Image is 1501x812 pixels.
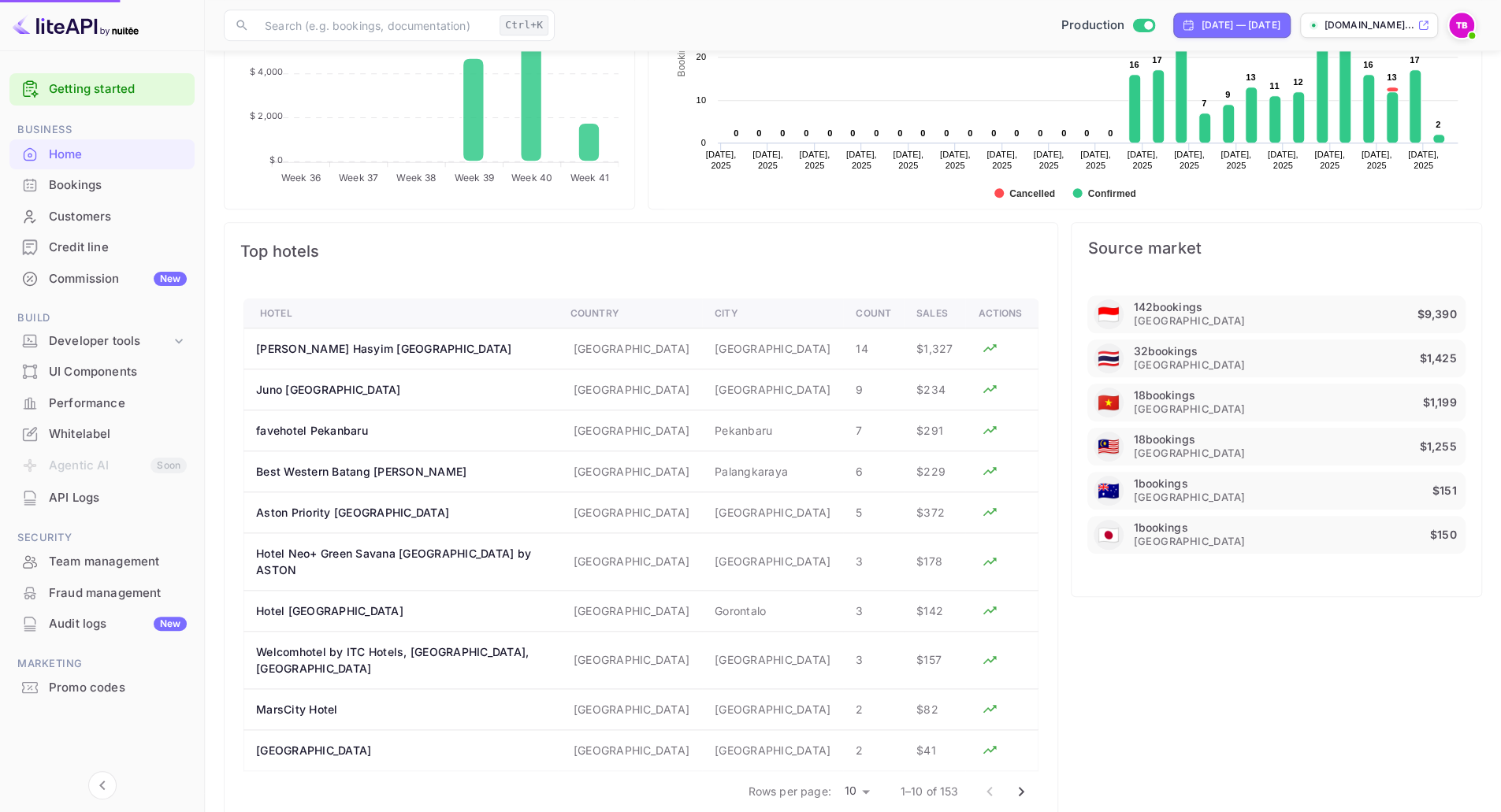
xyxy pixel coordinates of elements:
[1133,300,1202,313] p: 142 bookings
[978,738,1001,762] button: Analyze hotel markup performance
[920,128,925,138] text: 0
[244,729,558,770] th: [GEOGRAPHIC_DATA]
[843,590,904,631] td: 3
[1430,525,1459,544] p: $150
[978,459,1001,483] button: Analyze hotel markup performance
[1033,150,1064,170] text: [DATE], 2025
[843,410,904,450] td: 7
[874,128,879,138] text: 0
[1133,432,1194,446] p: 18 bookings
[49,553,187,571] div: Team management
[9,578,195,607] a: Fraud management
[1038,128,1042,138] text: 0
[904,298,966,328] th: Sales
[1133,358,1245,373] span: [GEOGRAPHIC_DATA]
[700,138,705,147] text: 0
[49,146,187,164] div: Home
[250,110,283,121] tspan: $ 2,000
[558,491,702,532] td: [GEOGRAPHIC_DATA]
[965,298,1038,328] th: Actions
[244,590,558,631] th: Hotel [GEOGRAPHIC_DATA]
[843,491,904,532] td: 5
[558,631,702,688] td: [GEOGRAPHIC_DATA]
[756,128,761,138] text: 0
[1314,150,1345,170] text: [DATE], 2025
[9,547,195,577] div: Team management
[88,771,117,799] button: Collapse navigation
[978,697,1001,721] button: Analyze hotel markup performance
[244,688,558,729] th: MarsCity Hotel
[978,336,1001,360] button: Analyze hotel markup performance
[1094,343,1124,373] div: Thailand
[9,388,195,417] a: Performance
[696,95,706,105] text: 10
[255,9,493,41] input: Search (e.g. bookings, documentation)
[1133,446,1245,461] span: [GEOGRAPHIC_DATA]
[9,73,195,106] div: Getting started
[1133,534,1245,549] span: [GEOGRAPHIC_DATA]
[1129,60,1139,69] text: 16
[843,450,904,491] td: 6
[904,590,966,631] td: $142
[978,648,1001,672] button: Analyze hotel markup performance
[1087,239,1466,258] span: Source market
[243,298,1038,771] table: a dense table
[1055,17,1161,35] div: Switch to Sandbox mode
[9,547,195,576] a: Team management
[9,357,195,387] div: UI Components
[558,688,702,729] td: [GEOGRAPHIC_DATA]
[1098,385,1120,421] span: United States
[978,500,1001,524] button: Analyze hotel markup performance
[244,532,558,590] th: Hotel Neo+ Green Savana [GEOGRAPHIC_DATA] by ASTON
[244,298,558,328] th: Hotel
[13,13,139,38] img: LiteAPI logo
[244,631,558,688] th: Welcomhotel by ITC Hotels, [GEOGRAPHIC_DATA], [GEOGRAPHIC_DATA]
[1133,344,1197,358] p: 32 bookings
[1009,188,1055,199] text: Cancelled
[904,631,966,688] td: $157
[1108,128,1113,138] text: 0
[339,172,378,184] tspan: Week 37
[9,578,195,609] div: Fraud management
[9,264,195,293] a: CommissionNew
[1325,18,1414,32] p: [DOMAIN_NAME]...
[570,172,609,184] tspan: Week 41
[978,550,1001,573] button: Analyze hotel markup performance
[9,609,195,640] div: Audit logsNew
[986,150,1017,170] text: [DATE], 2025
[843,532,904,590] td: 3
[9,232,195,261] a: Credit line
[702,298,843,328] th: City
[9,264,195,295] div: CommissionNew
[968,128,972,138] text: 0
[558,328,702,369] td: [GEOGRAPHIC_DATA]
[702,631,843,688] td: [GEOGRAPHIC_DATA]
[9,170,195,201] div: Bookings
[49,615,187,633] div: Audit logs
[281,172,321,184] tspan: Week 36
[396,172,436,184] tspan: Week 38
[1094,476,1124,506] div: Australia
[49,679,187,697] div: Promo codes
[49,425,187,443] div: Whitelabel
[1410,55,1420,65] text: 17
[1080,150,1111,170] text: [DATE], 2025
[49,363,187,381] div: UI Components
[752,150,783,170] text: [DATE], 2025
[705,150,736,170] text: [DATE], 2025
[904,450,966,491] td: $229
[558,590,702,631] td: [GEOGRAPHIC_DATA]
[734,128,738,138] text: 0
[9,673,195,702] a: Promo codes
[558,532,702,590] td: [GEOGRAPHIC_DATA]
[1436,120,1440,129] text: 2
[799,150,830,170] text: [DATE], 2025
[1061,17,1125,35] span: Production
[827,128,832,138] text: 0
[1094,299,1124,329] div: Indonesia
[696,52,706,61] text: 20
[1174,150,1205,170] text: [DATE], 2025
[9,673,195,703] div: Promo codes
[9,139,195,170] div: Home
[9,170,195,199] a: Bookings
